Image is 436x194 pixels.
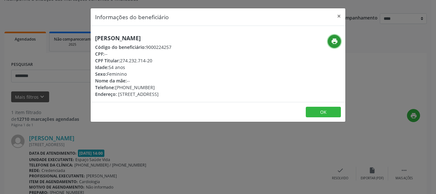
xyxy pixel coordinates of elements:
button: OK [306,107,341,118]
h5: Informações do beneficiário [95,13,169,21]
button: Close [333,8,345,24]
i: print [331,38,338,45]
span: Endereço: [95,91,117,97]
span: Idade: [95,64,109,70]
span: Telefone: [95,84,115,90]
h5: [PERSON_NAME] [95,35,171,42]
div: -- [95,77,171,84]
div: 54 anos [95,64,171,71]
div: Feminino [95,71,171,77]
div: [PHONE_NUMBER] [95,84,171,91]
button: print [328,35,341,48]
span: Sexo: [95,71,107,77]
span: Nome da mãe: [95,78,127,84]
div: 274.232.714-20 [95,57,171,64]
span: [STREET_ADDRESS] [118,91,159,97]
span: CPF: [95,51,104,57]
div: -- [95,50,171,57]
div: 9000224257 [95,44,171,50]
span: Código do beneficiário: [95,44,146,50]
span: CPF Titular: [95,58,120,64]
